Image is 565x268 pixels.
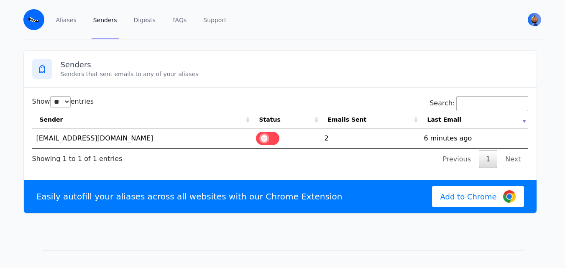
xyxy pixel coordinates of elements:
a: Add to Chrome [432,186,524,207]
span: Add to Chrome [440,191,497,202]
img: Google Chrome Logo [503,190,516,203]
a: Previous [435,151,478,168]
input: Search: [456,96,528,111]
label: Show entries [32,97,94,105]
label: Search: [430,99,528,107]
a: Next [498,151,528,168]
div: Showing 1 to 1 of 1 entries [32,149,123,164]
img: Email Monster [23,9,44,30]
th: Status: activate to sort column ascending [252,111,320,128]
td: 6 minutes ago [420,128,528,148]
td: 2 [320,128,420,148]
select: Showentries [50,96,71,107]
th: Sender: activate to sort column ascending [32,111,252,128]
p: Easily autofill your aliases across all websites with our Chrome Extension [36,191,343,202]
h3: Senders [61,60,528,70]
a: 1 [479,151,497,168]
th: Emails Sent: activate to sort column ascending [320,111,420,128]
img: Ten's Avatar [528,13,541,26]
td: [EMAIL_ADDRESS][DOMAIN_NAME] [32,128,252,148]
p: Senders that sent emails to any of your aliases [61,70,528,78]
th: Last Email: activate to sort column ascending [420,111,528,128]
button: User menu [527,12,542,27]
